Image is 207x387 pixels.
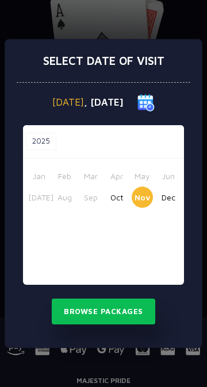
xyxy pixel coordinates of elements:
button: [DATE] [28,187,49,208]
img: calender icon [137,94,155,111]
button: Nov [132,187,153,208]
button: Browse Packages [52,299,155,325]
button: Apr [106,165,127,187]
span: [DATE] [52,98,84,107]
button: 2025 [26,133,56,150]
button: Mar [80,165,101,187]
button: Aug [54,187,75,208]
h3: Select date of visit [43,54,164,68]
span: , [DATE] [84,98,124,107]
button: Dec [158,187,179,208]
button: Jun [158,165,179,187]
button: Sep [80,187,101,208]
button: Oct [106,187,127,208]
button: May [132,165,153,187]
button: Jan [28,165,49,187]
button: Feb [54,165,75,187]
